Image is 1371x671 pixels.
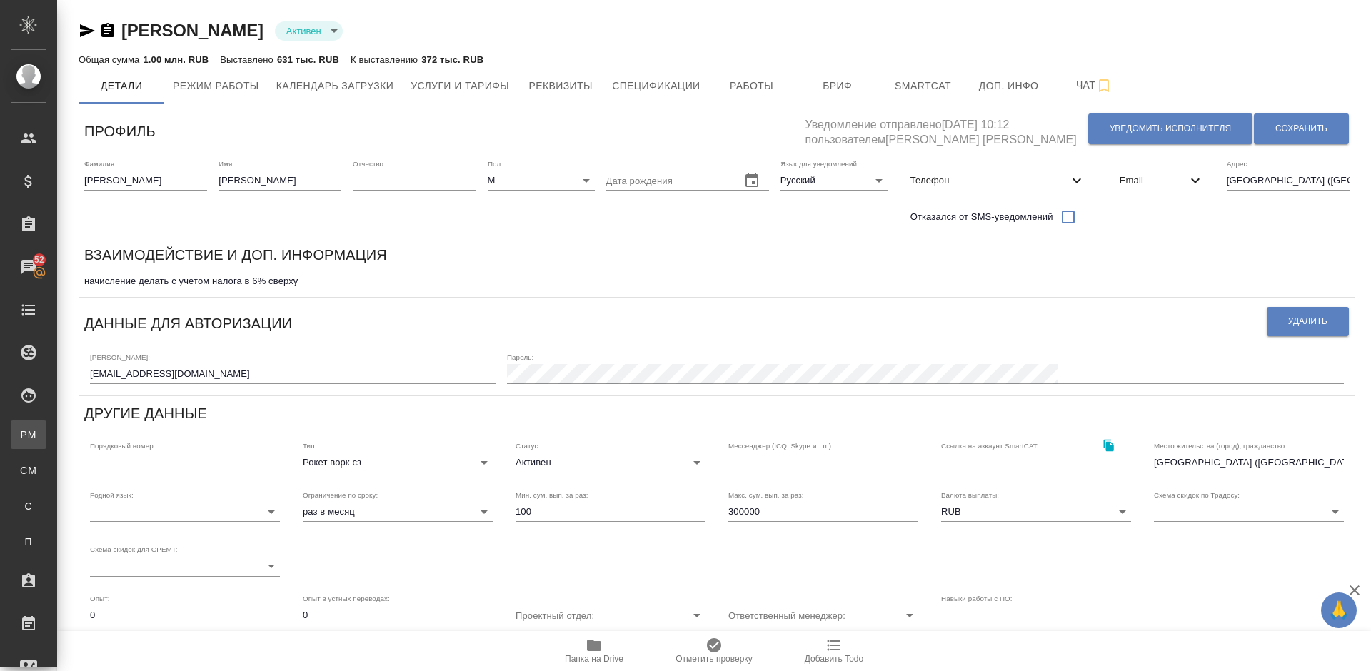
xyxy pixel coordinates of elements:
[488,171,595,191] div: М
[1110,123,1231,135] span: Уведомить исполнителя
[11,420,46,449] a: PM
[612,77,700,95] span: Спецификации
[565,654,623,664] span: Папка на Drive
[526,77,595,95] span: Реквизиты
[18,463,39,478] span: CM
[1095,77,1113,94] svg: Подписаться
[26,253,53,267] span: 52
[1108,165,1215,196] div: Email
[941,491,999,498] label: Валюта выплаты:
[84,243,387,266] h6: Взаимодействие и доп. информация
[1154,491,1240,498] label: Схема скидок по Традосу:
[507,353,533,360] label: Пароль:
[84,402,207,425] h6: Другие данные
[1060,76,1129,94] span: Чат
[18,535,39,549] span: П
[687,605,707,625] button: Open
[276,77,394,95] span: Календарь загрузки
[84,160,116,167] label: Фамилия:
[941,443,1039,450] label: Ссылка на аккаунт SmartCAT:
[411,77,509,95] span: Услуги и тарифы
[90,546,178,553] label: Схема скидок для GPEMT:
[805,654,863,664] span: Добавить Todo
[1088,113,1252,144] button: Уведомить исполнителя
[18,499,39,513] span: С
[534,631,654,671] button: Папка на Drive
[84,276,1350,286] textarea: начисление делать с учетом налога в 6% сверху
[774,631,894,671] button: Добавить Todo
[728,443,833,450] label: Мессенджер (ICQ, Skype и т.п.):
[654,631,774,671] button: Отметить проверку
[303,491,378,498] label: Ограничение по сроку:
[11,456,46,485] a: CM
[143,54,209,65] p: 1.00 млн. RUB
[219,160,234,167] label: Имя:
[275,21,343,41] div: Активен
[90,353,150,360] label: [PERSON_NAME]:
[780,160,859,167] label: Язык для уведомлений:
[87,77,156,95] span: Детали
[220,54,277,65] p: Выставлено
[173,77,259,95] span: Режим работы
[84,120,156,143] h6: Профиль
[79,54,143,65] p: Общая сумма
[18,428,39,442] span: PM
[889,77,958,95] span: Smartcat
[941,595,1013,602] label: Навыки работы с ПО:
[728,491,804,498] label: Макс. сум. вып. за раз:
[1227,160,1249,167] label: Адрес:
[805,110,1087,148] h5: Уведомление отправлено [DATE] 10:12 пользователем [PERSON_NAME] [PERSON_NAME]
[421,54,483,65] p: 372 тыс. RUB
[1254,113,1349,144] button: Сохранить
[900,605,920,625] button: Open
[1288,316,1327,328] span: Удалить
[1327,595,1351,625] span: 🙏
[282,25,326,37] button: Активен
[780,171,888,191] div: Русский
[1120,173,1187,188] span: Email
[99,22,116,39] button: Скопировать ссылку
[516,443,540,450] label: Статус:
[351,54,421,65] p: К выставлению
[90,443,155,450] label: Порядковый номер:
[1094,430,1123,460] button: Скопировать ссылку
[303,453,493,473] div: Рокет ворк сз
[303,595,390,602] label: Опыт в устных переводах:
[676,654,752,664] span: Отметить проверку
[910,173,1068,188] span: Телефон
[1267,307,1349,336] button: Удалить
[718,77,786,95] span: Работы
[1321,592,1357,628] button: 🙏
[1154,443,1287,450] label: Место жительства (город), гражданство:
[1275,123,1327,135] span: Сохранить
[353,160,386,167] label: Отчество:
[516,453,705,473] div: Активен
[516,491,588,498] label: Мин. сум. вып. за раз:
[11,492,46,520] a: С
[910,210,1053,224] span: Отказался от SMS-уведомлений
[277,54,339,65] p: 631 тыс. RUB
[90,491,134,498] label: Родной язык:
[803,77,872,95] span: Бриф
[79,22,96,39] button: Скопировать ссылку для ЯМессенджера
[488,160,503,167] label: Пол:
[303,502,493,522] div: раз в месяц
[84,312,292,335] h6: Данные для авторизации
[941,502,1131,522] div: RUB
[975,77,1043,95] span: Доп. инфо
[11,528,46,556] a: П
[4,249,54,285] a: 52
[121,21,263,40] a: [PERSON_NAME]
[90,595,110,602] label: Опыт:
[899,165,1097,196] div: Телефон
[303,443,316,450] label: Тип:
